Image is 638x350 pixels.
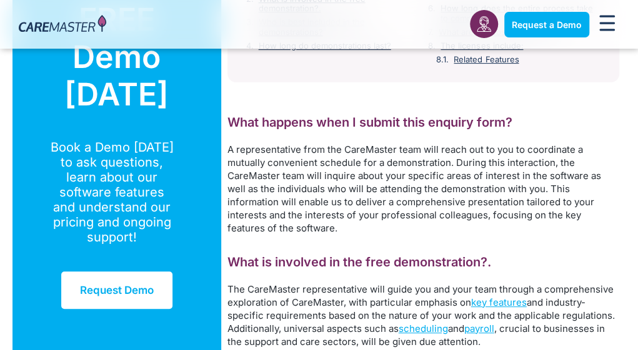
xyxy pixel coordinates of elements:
[596,11,619,38] div: Menu Toggle
[454,55,519,65] a: Related Features
[512,19,582,30] span: Request a Demo
[80,284,154,296] span: Request Demo
[19,15,106,34] img: CareMaster Logo
[60,270,174,310] a: Request Demo
[227,254,619,270] h2: What is involved in the free demonstration?.
[464,323,494,334] a: payroll
[227,143,619,235] p: A representative from the CareMaster team will reach out to you to coordinate a mutually convenie...
[227,283,619,348] p: The CareMaster representative will guide you and your team through a comprehensive exploration of...
[471,296,527,308] a: key features
[504,12,589,37] a: Request a Demo
[227,114,619,130] h2: What happens when I submit this enquiry form?
[48,140,176,245] div: Book a Demo [DATE] to ask questions, learn about our software features and understand our pricing...
[399,323,448,334] a: scheduling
